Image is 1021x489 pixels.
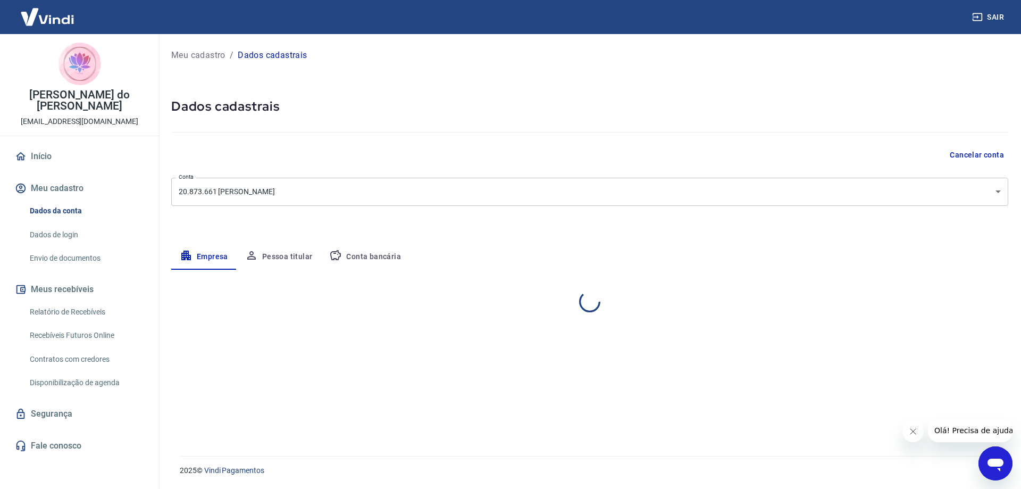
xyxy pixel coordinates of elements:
a: Envio de documentos [26,247,146,269]
button: Sair [970,7,1008,27]
h5: Dados cadastrais [171,98,1008,115]
iframe: Fechar mensagem [902,421,924,442]
iframe: Mensagem da empresa [928,419,1012,442]
button: Pessoa titular [237,244,321,270]
p: Dados cadastrais [238,49,307,62]
span: Olá! Precisa de ajuda? [6,7,89,16]
iframe: Botão para abrir a janela de mensagens [978,446,1012,480]
a: Disponibilização de agenda [26,372,146,394]
a: Meu cadastro [171,49,225,62]
a: Dados da conta [26,200,146,222]
p: 2025 © [180,465,995,476]
button: Cancelar conta [945,145,1008,165]
img: Vindi [13,1,82,33]
button: Meus recebíveis [13,278,146,301]
a: Fale conosco [13,434,146,458]
button: Empresa [171,244,237,270]
a: Segurança [13,402,146,426]
label: Conta [179,173,194,181]
img: 1989e40f-63a5-4929-bcb6-d94be8816988.jpeg [58,43,101,85]
a: Vindi Pagamentos [204,466,264,475]
a: Relatório de Recebíveis [26,301,146,323]
a: Início [13,145,146,168]
p: / [230,49,233,62]
button: Meu cadastro [13,177,146,200]
p: [EMAIL_ADDRESS][DOMAIN_NAME] [21,116,138,127]
a: Recebíveis Futuros Online [26,325,146,346]
p: [PERSON_NAME] do [PERSON_NAME] [9,89,150,112]
div: 20.873.661 [PERSON_NAME] [171,178,1008,206]
a: Dados de login [26,224,146,246]
a: Contratos com credores [26,349,146,370]
button: Conta bancária [321,244,409,270]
